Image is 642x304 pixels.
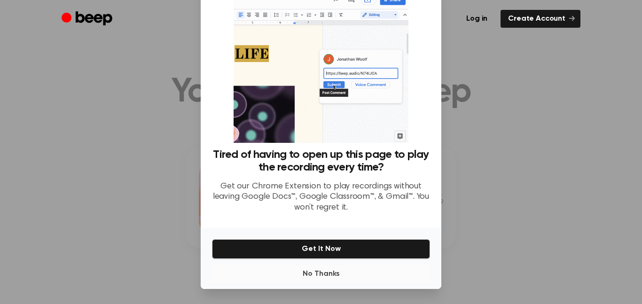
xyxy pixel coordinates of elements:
button: Get It Now [212,239,430,259]
a: Beep [62,10,115,28]
p: Get our Chrome Extension to play recordings without leaving Google Docs™, Google Classroom™, & Gm... [212,181,430,213]
button: No Thanks [212,265,430,283]
h3: Tired of having to open up this page to play the recording every time? [212,148,430,174]
a: Log in [459,10,495,28]
a: Create Account [501,10,580,28]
